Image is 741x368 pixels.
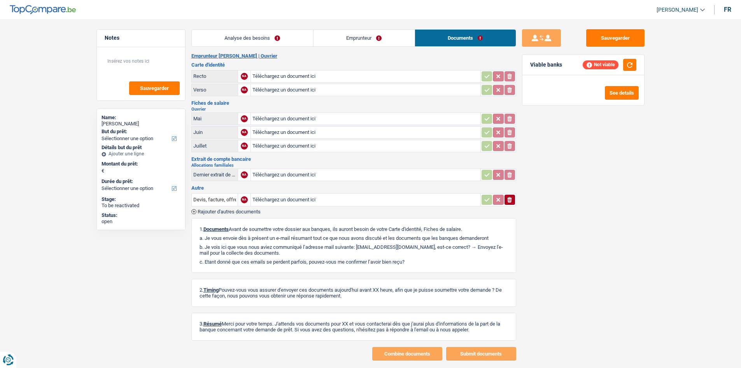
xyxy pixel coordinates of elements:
[102,178,179,185] label: Durée du prêt:
[200,244,508,256] p: b. Je vois ici que vous nous aviez communiqué l’adresse mail suivante: [EMAIL_ADDRESS][DOMAIN_NA...
[102,196,180,202] div: Stage:
[191,62,516,67] h3: Carte d'identité
[191,107,516,111] h2: Ouvrier
[102,151,180,157] div: Ajouter une ligne
[200,287,508,299] p: 2. Pouvez-vous vous assurer d'envoyer ces documents aujourd'hui avant XX heure, afin que je puiss...
[193,116,236,121] div: Mai
[10,5,76,14] img: TopCompare Logo
[241,86,248,93] div: NA
[102,161,179,167] label: Montant du prêt:
[191,185,516,190] h3: Autre
[241,196,248,203] div: NA
[193,87,236,93] div: Verso
[191,157,516,162] h3: Extrait de compte bancaire
[200,321,508,333] p: 3. Merci pour votre temps. J'attends vos documents pour XX et vous contacterai dès que j'aurai p...
[191,100,516,106] h3: Fiches de salaire
[241,73,248,80] div: NA
[446,347,516,361] button: Submit documents
[241,129,248,136] div: NA
[193,143,236,149] div: Juillet
[191,209,261,214] button: Rajouter d'autres documents
[241,143,248,150] div: NA
[657,7,698,13] span: [PERSON_NAME]
[193,129,236,135] div: Juin
[102,212,180,218] div: Status:
[191,53,516,59] h2: Emprunteur [PERSON_NAME] | Ouvrier
[586,29,645,47] button: Sauvegarder
[140,86,169,91] span: Sauvegarder
[530,62,562,68] div: Viable banks
[203,226,229,232] span: Documents
[583,60,618,69] div: Not viable
[241,115,248,122] div: NA
[192,30,313,46] a: Analyse des besoins
[724,6,731,13] div: fr
[241,171,248,178] div: NA
[415,30,516,46] a: Documents
[102,168,104,174] span: €
[102,121,180,127] div: [PERSON_NAME]
[314,30,415,46] a: Emprunteur
[200,235,508,241] p: a. Je vous envoie dès à présent un e-mail résumant tout ce que nous avons discuté et les doc...
[102,218,180,225] div: open
[372,347,442,361] button: Combine documents
[105,35,177,41] h5: Notes
[200,259,508,265] p: c. Etant donné que ces emails se perdent parfois, pouvez-vous me confirmer l’avoir bien reçu?
[129,81,180,95] button: Sauvegarder
[191,163,516,167] h2: Allocations familiales
[193,73,236,79] div: Recto
[605,86,639,100] button: See details
[102,114,180,121] div: Name:
[193,172,236,178] div: Dernier extrait de compte pour vos allocations familiales
[102,129,179,135] label: But du prêt:
[650,4,705,16] a: [PERSON_NAME]
[102,202,180,209] div: To be reactivated
[102,144,180,151] div: Détails but du prêt
[198,209,261,214] span: Rajouter d'autres documents
[200,226,508,232] p: 1. Avant de soumettre votre dossier aux banques, ils auront besoin de votre Carte d'identité, Fic...
[203,287,219,293] span: Timing
[203,321,222,327] span: Résumé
